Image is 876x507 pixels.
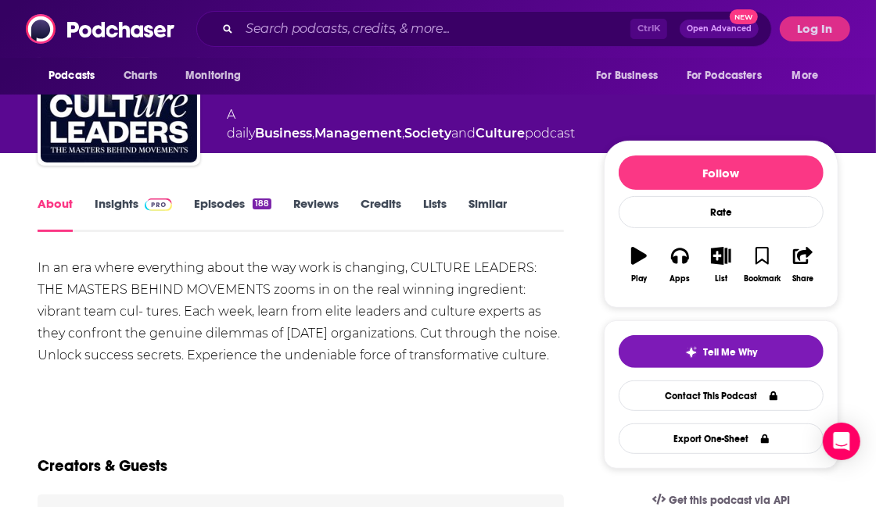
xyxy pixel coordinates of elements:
[124,65,157,87] span: Charts
[670,274,691,284] div: Apps
[476,126,525,141] a: Culture
[619,237,659,293] button: Play
[423,196,447,232] a: Lists
[239,16,630,41] input: Search podcasts, credits, & more...
[823,423,860,460] div: Open Intercom Messenger
[680,20,759,38] button: Open AdvancedNew
[293,196,339,232] a: Reviews
[701,237,741,293] button: List
[619,335,824,368] button: tell me why sparkleTell Me Why
[404,126,451,141] a: Society
[174,61,261,91] button: open menu
[704,346,758,359] span: Tell Me Why
[792,274,813,284] div: Share
[687,25,752,33] span: Open Advanced
[669,494,790,507] span: Get this podcast via API
[730,9,758,24] span: New
[95,196,172,232] a: InsightsPodchaser Pro
[792,65,819,87] span: More
[619,155,824,190] button: Follow
[619,423,824,454] button: Export One-Sheet
[255,126,312,141] a: Business
[631,274,648,284] div: Play
[596,65,658,87] span: For Business
[194,196,271,232] a: Episodes188
[469,196,507,232] a: Similar
[48,65,95,87] span: Podcasts
[227,105,579,143] div: A daily podcast
[619,380,824,411] a: Contact This Podcast
[585,61,677,91] button: open menu
[196,11,772,47] div: Search podcasts, credits, & more...
[630,19,667,39] span: Ctrl K
[38,196,73,232] a: About
[185,65,241,87] span: Monitoring
[312,126,314,141] span: ,
[619,196,824,228] div: Rate
[26,14,176,44] img: Podchaser - Follow, Share and Rate Podcasts
[685,346,698,359] img: tell me why sparkle
[741,237,782,293] button: Bookmark
[38,257,564,366] div: In an era where everything about the way work is changing, CULTURE LEADERS: THE MASTERS BEHIND MO...
[402,126,404,141] span: ,
[361,196,401,232] a: Credits
[659,237,700,293] button: Apps
[145,198,172,211] img: Podchaser Pro
[253,198,271,209] div: 188
[687,65,762,87] span: For Podcasters
[781,61,838,91] button: open menu
[38,456,167,476] h2: Creators & Guests
[113,61,167,91] a: Charts
[780,16,850,41] button: Log In
[451,126,476,141] span: and
[38,61,115,91] button: open menu
[744,274,781,284] div: Bookmark
[783,237,824,293] button: Share
[677,61,784,91] button: open menu
[314,126,402,141] a: Management
[715,274,727,284] div: List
